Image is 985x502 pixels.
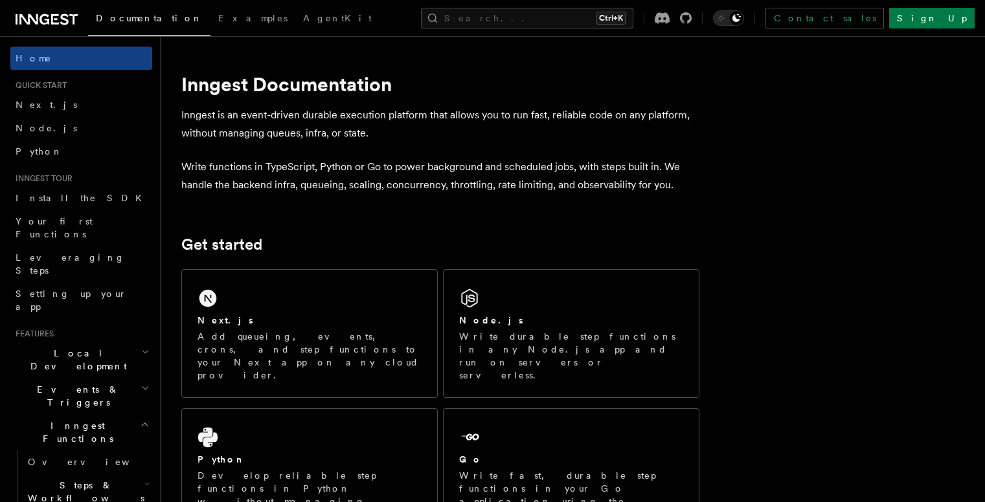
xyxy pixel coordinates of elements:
span: Setting up your app [16,289,127,312]
a: Setting up your app [10,282,152,318]
p: Write durable step functions in any Node.js app and run on servers or serverless. [459,330,683,382]
a: Sign Up [889,8,975,28]
p: Write functions in TypeScript, Python or Go to power background and scheduled jobs, with steps bu... [181,158,699,194]
a: Python [10,140,152,163]
span: Examples [218,13,288,23]
span: Node.js [16,123,77,133]
a: Examples [210,4,295,35]
a: Next.jsAdd queueing, events, crons, and step functions to your Next app on any cloud provider. [181,269,438,398]
span: Your first Functions [16,216,93,239]
h2: Node.js [459,314,523,327]
span: Leveraging Steps [16,252,125,276]
a: Overview [23,450,152,474]
a: Get started [181,235,262,254]
span: Inngest tour [10,173,73,184]
h2: Python [198,453,245,466]
p: Inngest is an event-driven durable execution platform that allows you to run fast, reliable code ... [181,106,699,142]
span: Features [10,329,54,339]
h2: Go [459,453,482,466]
a: Home [10,47,152,70]
a: Install the SDK [10,186,152,210]
button: Inngest Functions [10,414,152,450]
button: Search...Ctrl+K [421,8,633,28]
button: Toggle dark mode [713,10,744,26]
span: Overview [28,457,161,467]
a: AgentKit [295,4,379,35]
button: Events & Triggers [10,378,152,414]
span: Quick start [10,80,67,91]
span: Local Development [10,347,141,373]
a: Documentation [88,4,210,36]
a: Contact sales [765,8,884,28]
a: Node.jsWrite durable step functions in any Node.js app and run on servers or serverless. [443,269,699,398]
span: Events & Triggers [10,383,141,409]
span: Install the SDK [16,193,150,203]
a: Node.js [10,116,152,140]
span: AgentKit [303,13,372,23]
span: Inngest Functions [10,419,140,445]
a: Your first Functions [10,210,152,246]
span: Next.js [16,100,77,110]
a: Next.js [10,93,152,116]
a: Leveraging Steps [10,246,152,282]
button: Local Development [10,342,152,378]
h2: Next.js [198,314,253,327]
span: Home [16,52,52,65]
span: Python [16,146,63,157]
span: Documentation [96,13,203,23]
kbd: Ctrl+K [596,12,626,25]
h1: Inngest Documentation [181,72,699,96]
p: Add queueing, events, crons, and step functions to your Next app on any cloud provider. [198,330,422,382]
